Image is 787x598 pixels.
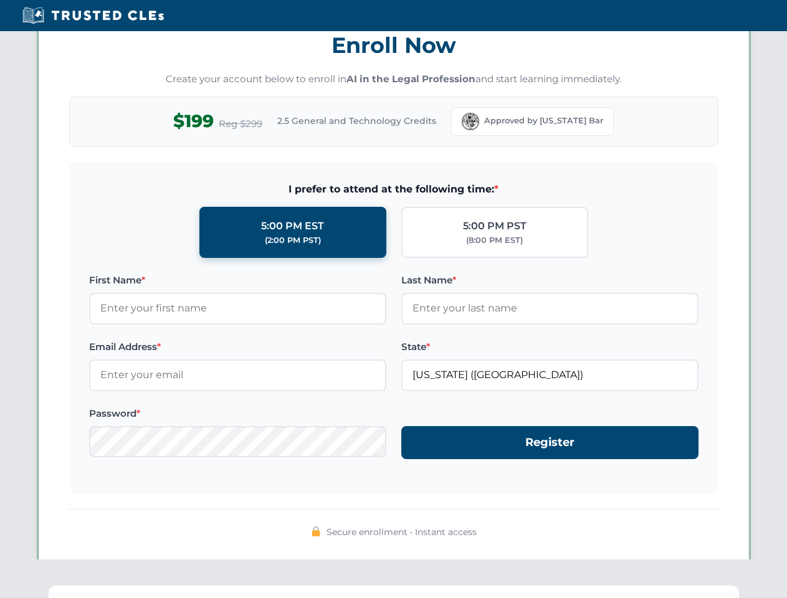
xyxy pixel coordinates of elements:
[401,339,699,354] label: State
[69,26,718,65] h3: Enroll Now
[89,273,386,288] label: First Name
[401,293,699,324] input: Enter your last name
[89,406,386,421] label: Password
[463,218,527,234] div: 5:00 PM PST
[277,114,436,128] span: 2.5 General and Technology Credits
[69,72,718,87] p: Create your account below to enroll in and start learning immediately.
[219,116,262,131] span: Reg $299
[327,525,477,539] span: Secure enrollment • Instant access
[265,234,321,247] div: (2:00 PM PST)
[401,273,699,288] label: Last Name
[462,113,479,130] img: Florida Bar
[89,181,699,197] span: I prefer to attend at the following time:
[466,234,523,247] div: (8:00 PM EST)
[89,339,386,354] label: Email Address
[89,359,386,391] input: Enter your email
[311,526,321,536] img: 🔒
[261,218,324,234] div: 5:00 PM EST
[89,293,386,324] input: Enter your first name
[401,359,699,391] input: Florida (FL)
[19,6,168,25] img: Trusted CLEs
[484,115,603,127] span: Approved by [US_STATE] Bar
[173,107,214,135] span: $199
[346,73,475,85] strong: AI in the Legal Profession
[401,426,699,459] button: Register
